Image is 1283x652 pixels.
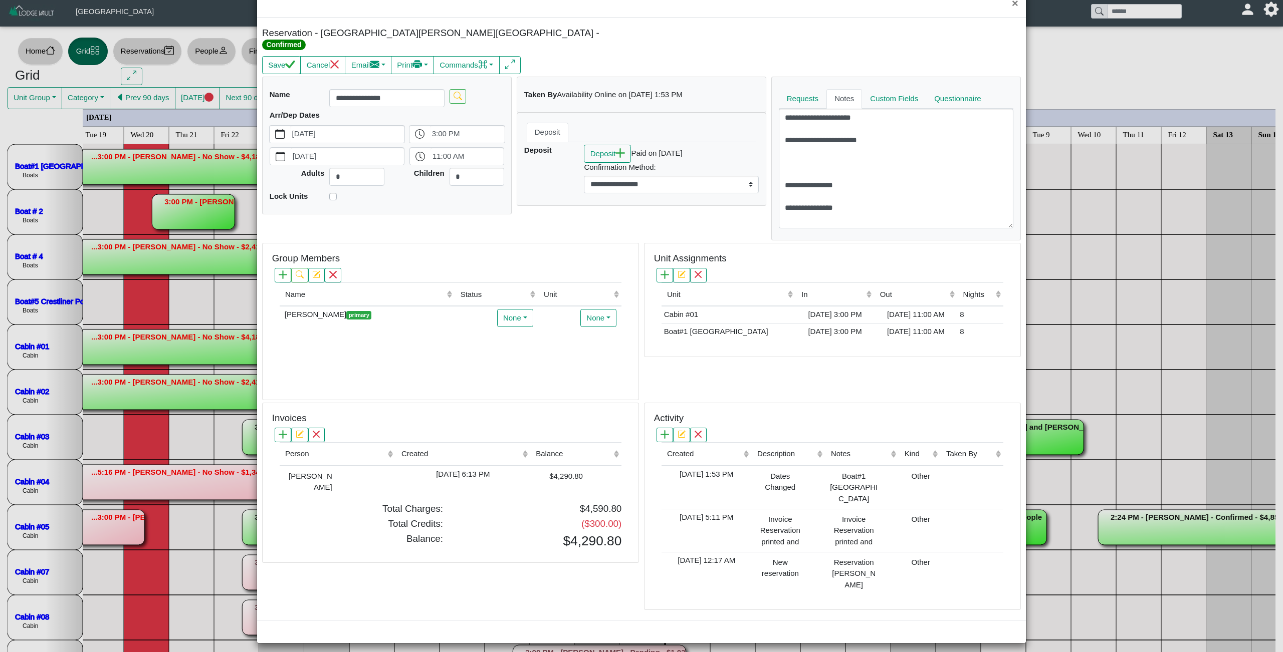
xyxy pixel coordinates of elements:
svg: x [312,430,320,438]
svg: pencil square [678,270,686,278]
div: In [801,289,864,300]
h5: Total Charges: [280,503,443,515]
div: Other [902,555,938,568]
div: New reservation [754,555,804,579]
button: plus [657,268,673,282]
div: Person [285,448,385,460]
label: [DATE] [291,148,404,165]
h5: Reservation - [GEOGRAPHIC_DATA][PERSON_NAME][GEOGRAPHIC_DATA] - [262,28,639,50]
b: Lock Units [270,192,308,200]
svg: plus [615,148,625,158]
div: Balance [536,448,611,460]
h5: Balance: [280,533,443,545]
div: Unit [544,289,611,300]
button: clock [410,148,431,165]
div: Boat#1 [GEOGRAPHIC_DATA] Pontoon Unit assignment Start Date changed to [DATE] 3:00 PM Cabin #01 U... [828,469,878,506]
svg: clock [415,152,425,161]
button: plus [275,428,291,442]
svg: x [329,270,337,278]
h3: $4,290.80 [458,533,621,549]
h5: ($300.00) [458,518,621,530]
a: Requests [779,89,826,109]
button: x [690,428,707,442]
svg: search [296,270,304,278]
a: Deposit [527,123,568,143]
svg: plus [661,270,669,278]
h6: Confirmation Method: [584,163,759,172]
i: Availability Online on [DATE] 1:53 PM [557,90,682,99]
h5: Group Members [272,253,340,264]
svg: search [454,92,462,100]
h5: Activity [654,413,684,424]
div: Taken By [946,448,993,460]
button: arrows angle expand [499,56,521,74]
button: clock [409,126,430,143]
button: pencil square [308,268,325,282]
div: Invoice Reservation printed and saved [754,512,804,549]
svg: check [285,60,295,69]
b: Adults [301,169,325,177]
div: [PERSON_NAME] [282,469,332,493]
svg: printer fill [412,60,422,69]
svg: x [330,60,339,69]
td: Boat#1 [GEOGRAPHIC_DATA] [662,323,796,340]
div: $4,290.80 [533,469,583,482]
b: Taken By [524,90,557,99]
label: 3:00 PM [430,126,505,143]
svg: plus [279,270,287,278]
button: search [291,268,308,282]
td: Cabin #01 [662,306,796,323]
div: Name [285,289,444,300]
div: Reservation [PERSON_NAME][GEOGRAPHIC_DATA] created at [DATE] 6:13:19 PM for dates [DATE] 3:00:00 ... [828,555,878,592]
svg: envelope fill [370,60,379,69]
button: pencil square [291,428,308,442]
h5: Unit Assignments [654,253,727,264]
label: [DATE] [290,126,404,143]
td: 8 [957,306,1003,323]
div: Created [401,448,520,460]
div: Other [902,469,938,482]
h5: $4,590.80 [458,503,621,515]
button: None [497,309,533,327]
svg: command [478,60,488,69]
svg: plus [279,430,287,438]
button: pencil square [673,428,690,442]
svg: pencil square [312,270,320,278]
div: [DATE] 3:00 PM [798,326,872,338]
div: Status [461,289,528,300]
svg: x [694,430,702,438]
div: [DATE] 1:53 PM [664,469,749,480]
svg: x [694,270,702,278]
td: 8 [957,323,1003,340]
button: Savecheck [262,56,301,74]
div: Out [880,289,947,300]
div: Notes [831,448,889,460]
div: [DATE] 3:00 PM [798,309,872,320]
h5: Total Credits: [280,518,443,530]
button: Cancelx [300,56,345,74]
h5: Invoices [272,413,307,424]
button: x [325,268,341,282]
div: [DATE] 11:00 AM [877,309,955,320]
button: Printprinter fill [391,56,434,74]
button: calendar [270,148,291,165]
b: Children [414,169,445,177]
div: [DATE] 6:13 PM [398,469,528,480]
b: Arr/Dep Dates [270,111,320,119]
b: Deposit [524,146,552,154]
div: [DATE] 5:11 PM [664,512,749,523]
button: x [308,428,325,442]
button: search [450,89,466,104]
button: pencil square [673,268,690,282]
button: plus [657,428,673,442]
button: None [580,309,616,327]
svg: pencil square [296,430,304,438]
div: Nights [963,289,993,300]
button: Commandscommand [434,56,500,74]
a: Questionnaire [926,89,989,109]
button: Emailenvelope fill [345,56,391,74]
svg: calendar [275,129,285,139]
svg: arrows angle expand [505,60,515,69]
div: Invoice Reservation printed and saved [828,512,878,549]
button: x [690,268,707,282]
